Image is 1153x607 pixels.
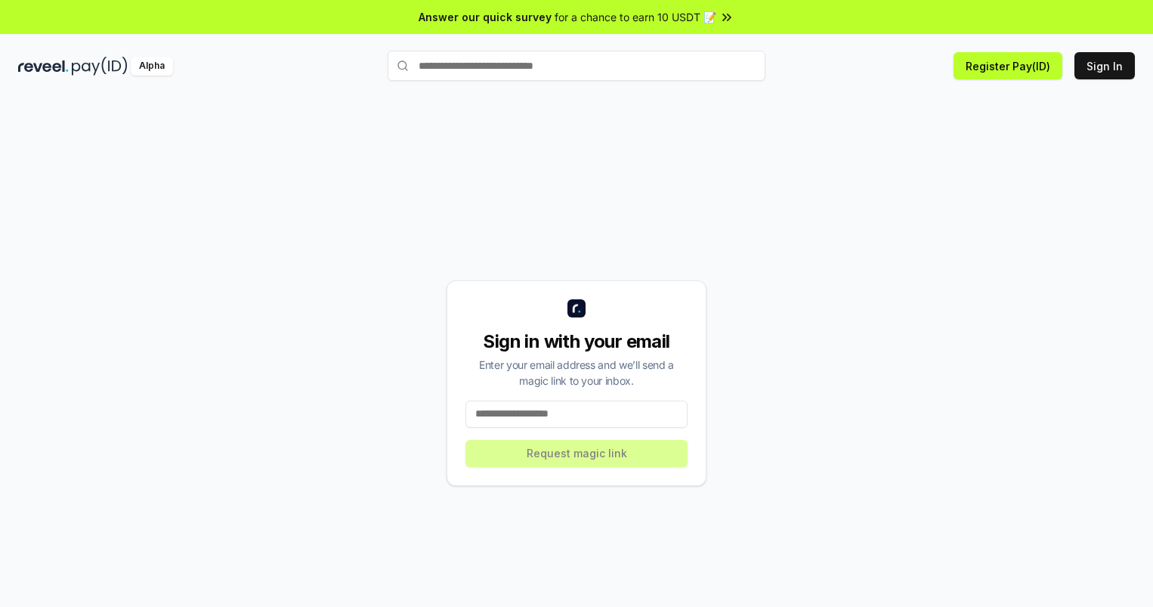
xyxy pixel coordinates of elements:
span: for a chance to earn 10 USDT 📝 [555,9,716,25]
span: Answer our quick survey [419,9,552,25]
div: Alpha [131,57,173,76]
button: Register Pay(ID) [954,52,1062,79]
img: logo_small [567,299,586,317]
button: Sign In [1074,52,1135,79]
img: reveel_dark [18,57,69,76]
div: Enter your email address and we’ll send a magic link to your inbox. [465,357,688,389]
img: pay_id [72,57,128,76]
div: Sign in with your email [465,330,688,354]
